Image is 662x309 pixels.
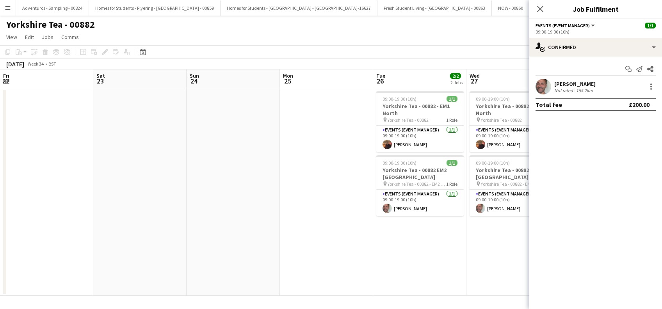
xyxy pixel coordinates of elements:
[470,72,480,79] span: Wed
[221,0,377,16] button: Homes for Students - [GEOGRAPHIC_DATA] - [GEOGRAPHIC_DATA]-16627
[48,61,56,67] div: BST
[3,72,9,79] span: Fri
[95,76,105,85] span: 23
[383,96,416,102] span: 09:00-19:00 (10h)
[447,96,457,102] span: 1/1
[375,76,385,85] span: 26
[190,72,199,79] span: Sun
[536,29,656,35] div: 09:00-19:00 (10h)
[3,32,20,42] a: View
[468,76,480,85] span: 27
[536,23,596,28] button: Events (Event Manager)
[376,167,464,181] h3: Yorkshire Tea - 00882 EM2 [GEOGRAPHIC_DATA]
[470,126,557,152] app-card-role: Events (Event Manager)1/109:00-19:00 (10h)[PERSON_NAME]
[282,76,293,85] span: 25
[575,87,594,93] div: 155.2km
[446,181,457,187] span: 1 Role
[26,61,45,67] span: Week 34
[529,38,662,57] div: Confirmed
[470,155,557,216] app-job-card: 09:00-19:00 (10h)1/1Yorkshire Tea - 00882 EM2 [GEOGRAPHIC_DATA] Yorkshire Tea - 00882 - EM2 [GEOG...
[450,80,463,85] div: 2 Jobs
[42,34,53,41] span: Jobs
[470,190,557,216] app-card-role: Events (Event Manager)1/109:00-19:00 (10h)[PERSON_NAME]
[376,190,464,216] app-card-role: Events (Event Manager)1/109:00-19:00 (10h)[PERSON_NAME]
[536,23,590,28] span: Events (Event Manager)
[629,101,650,108] div: £200.00
[492,0,530,16] button: NOW - 00860
[376,103,464,117] h3: Yorkshire Tea - 00882 - EM1 North
[16,0,89,16] button: Adventuros - Sampling - 00824
[376,72,385,79] span: Tue
[58,32,82,42] a: Comms
[377,0,492,16] button: Fresh Student Living - [GEOGRAPHIC_DATA] - 00863
[554,80,596,87] div: [PERSON_NAME]
[446,117,457,123] span: 1 Role
[529,4,662,14] h3: Job Fulfilment
[6,34,17,41] span: View
[22,32,37,42] a: Edit
[476,160,510,166] span: 09:00-19:00 (10h)
[383,160,416,166] span: 09:00-19:00 (10h)
[283,72,293,79] span: Mon
[39,32,57,42] a: Jobs
[470,91,557,152] app-job-card: 09:00-19:00 (10h)1/1Yorkshire Tea - 00882 - EM1 North Yorkshire Tea - 008821 RoleEvents (Event Ma...
[554,87,575,93] div: Not rated
[645,23,656,28] span: 1/1
[536,101,562,108] div: Total fee
[388,117,429,123] span: Yorkshire Tea - 00882
[450,73,461,79] span: 2/2
[6,60,24,68] div: [DATE]
[470,103,557,117] h3: Yorkshire Tea - 00882 - EM1 North
[189,76,199,85] span: 24
[376,155,464,216] app-job-card: 09:00-19:00 (10h)1/1Yorkshire Tea - 00882 EM2 [GEOGRAPHIC_DATA] Yorkshire Tea - 00882 - EM2 [GEOG...
[89,0,221,16] button: Homes for Students - Flyering - [GEOGRAPHIC_DATA] - 00859
[6,19,95,30] h1: Yorkshire Tea - 00882
[447,160,457,166] span: 1/1
[25,34,34,41] span: Edit
[481,117,522,123] span: Yorkshire Tea - 00882
[2,76,9,85] span: 22
[476,96,510,102] span: 09:00-19:00 (10h)
[376,126,464,152] app-card-role: Events (Event Manager)1/109:00-19:00 (10h)[PERSON_NAME]
[481,181,539,187] span: Yorkshire Tea - 00882 - EM2 [GEOGRAPHIC_DATA]
[376,91,464,152] app-job-card: 09:00-19:00 (10h)1/1Yorkshire Tea - 00882 - EM1 North Yorkshire Tea - 008821 RoleEvents (Event Ma...
[61,34,79,41] span: Comms
[470,167,557,181] h3: Yorkshire Tea - 00882 EM2 [GEOGRAPHIC_DATA]
[388,181,446,187] span: Yorkshire Tea - 00882 - EM2 [GEOGRAPHIC_DATA]
[96,72,105,79] span: Sat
